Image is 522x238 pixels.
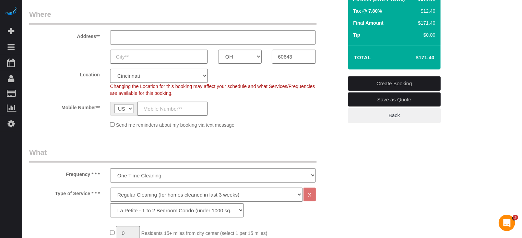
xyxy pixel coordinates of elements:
legend: Where [29,9,317,25]
div: $12.40 [415,8,435,14]
label: Frequency * * * [24,168,105,178]
h4: $171.40 [395,55,434,61]
label: Type of Service * * * [24,188,105,197]
a: Save as Quote [348,92,441,107]
input: Mobile Number** [138,102,208,116]
span: Changing the Location for this booking may affect your schedule and what Services/Frequencies are... [110,84,315,96]
iframe: Intercom live chat [499,215,515,231]
a: Back [348,108,441,123]
label: Location [24,69,105,78]
span: Send me reminders about my booking via text message [116,122,235,128]
label: Tax @ 7.80% [353,8,382,14]
div: $171.40 [415,20,435,26]
legend: What [29,147,317,163]
img: Automaid Logo [4,7,18,16]
label: Tip [353,32,360,38]
input: Zip Code** [272,50,316,64]
span: Residents 15+ miles from city center (select 1 per 15 miles) [141,230,268,236]
label: Final Amount [353,20,384,26]
a: Create Booking [348,76,441,91]
span: 3 [513,215,518,220]
strong: Total [354,54,371,60]
label: Mobile Number** [24,102,105,111]
div: $0.00 [415,32,435,38]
